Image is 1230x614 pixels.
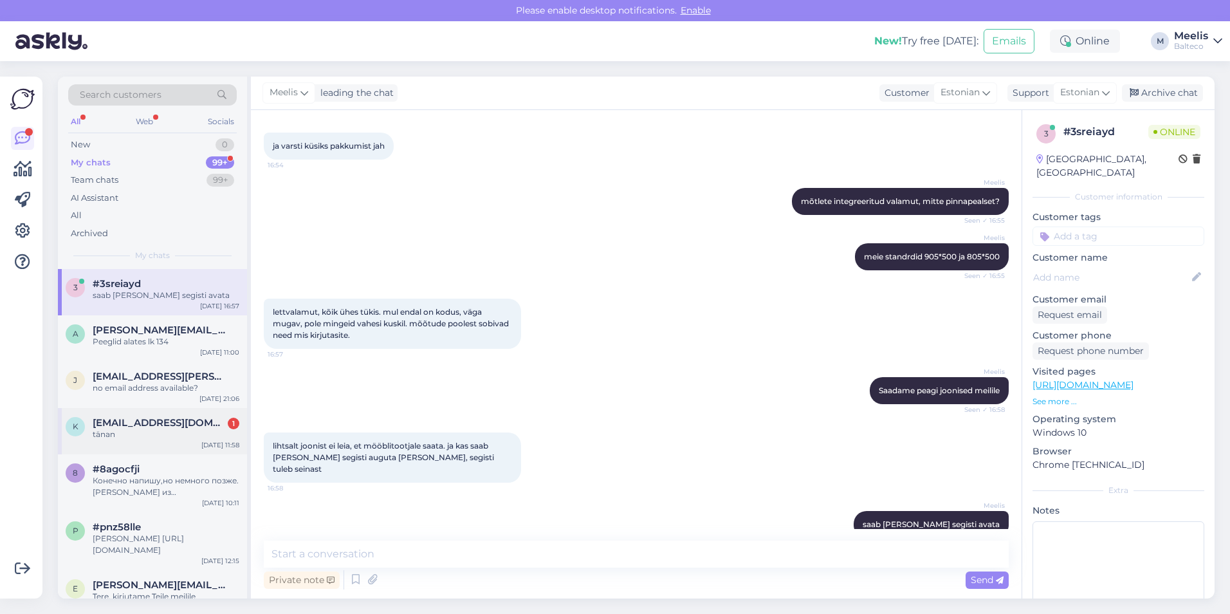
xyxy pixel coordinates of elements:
p: Visited pages [1033,365,1204,378]
span: 16:58 [268,483,316,493]
div: Конечно напишу,но немного позже. [PERSON_NAME] из [GEOGRAPHIC_DATA]. [93,475,239,498]
div: no email address available? [93,382,239,394]
p: Customer name [1033,251,1204,265]
div: My chats [71,156,111,169]
span: 16:54 [268,160,316,170]
p: See more ... [1033,396,1204,407]
span: e [73,584,78,593]
span: k [73,422,78,431]
span: a [73,329,78,339]
span: p [73,526,78,535]
div: AI Assistant [71,192,118,205]
span: lihtsalt joonist ei leia, et mööblitootjale saata. ja kas saab [PERSON_NAME] segisti auguta [PERS... [273,441,496,474]
p: Customer phone [1033,329,1204,342]
span: Seen ✓ 16:58 [957,405,1005,414]
div: Socials [205,113,237,130]
span: 3 [73,283,78,292]
span: meie standrdid 905*500 ja 805*500 [864,252,1000,261]
span: Meelis [270,86,298,100]
p: Customer tags [1033,210,1204,224]
span: kadri.tonto@gmail.com [93,417,226,429]
img: Askly Logo [10,87,35,111]
div: 99+ [206,156,234,169]
div: M [1151,32,1169,50]
p: Notes [1033,504,1204,517]
div: Tere, kirjutame Teile meilile [93,591,239,602]
div: Archive chat [1122,84,1203,102]
span: ja varsti küsiks pakkumist jah [273,141,385,151]
span: Send [971,574,1004,586]
span: #3sreiayd [93,278,141,290]
div: Archived [71,227,108,240]
div: Support [1007,86,1049,100]
p: Operating system [1033,413,1204,426]
div: Peeglid alates lk 134 [93,336,239,348]
div: tänan [93,429,239,440]
div: leading the chat [315,86,394,100]
span: eli.zucker@hotmail.com [93,579,226,591]
span: Enable [677,5,715,16]
div: Request email [1033,306,1107,324]
div: saab [PERSON_NAME] segisti avata [93,290,239,301]
div: Customer [879,86,930,100]
a: [URL][DOMAIN_NAME] [1033,379,1134,391]
div: Online [1050,30,1120,53]
div: [PERSON_NAME] [URL][DOMAIN_NAME] [93,533,239,556]
div: Customer information [1033,191,1204,203]
span: Saadame peagi joonised meilile [879,386,1000,395]
span: Seen ✓ 16:55 [957,216,1005,225]
div: [DATE] 16:57 [200,301,239,311]
input: Add name [1033,270,1189,284]
div: [DATE] 21:06 [199,394,239,404]
span: Seen ✓ 16:55 [957,271,1005,281]
div: [DATE] 11:00 [200,348,239,357]
div: Try free [DATE]: [874,33,978,49]
div: 0 [216,138,234,151]
button: Emails [984,29,1034,53]
span: My chats [135,250,170,261]
div: Private note [264,572,340,589]
div: All [71,209,82,222]
div: [GEOGRAPHIC_DATA], [GEOGRAPHIC_DATA] [1036,153,1179,180]
span: Estonian [1060,86,1099,100]
span: mõtlete integreeritud valamut, mitte pinnapealset? [801,196,1000,206]
div: 99+ [207,174,234,187]
div: Extra [1033,485,1204,496]
div: [DATE] 10:11 [202,498,239,508]
div: [DATE] 11:58 [201,440,239,450]
div: 1 [228,418,239,429]
p: Windows 10 [1033,426,1204,440]
div: Balteco [1174,41,1208,51]
a: MeelisBalteco [1174,31,1222,51]
span: j [73,375,77,385]
p: Chrome [TECHNICAL_ID] [1033,458,1204,472]
span: Meelis [957,178,1005,187]
div: # 3sreiayd [1063,124,1148,140]
span: saab [PERSON_NAME] segisti avata [863,519,1000,529]
span: jordan.cerniglia@gmail.com [93,371,226,382]
span: lettvalamut, kõik ühes tükis. mul endal on kodus, väga mugav, pole mingeid vahesi kuskil. mõõtude... [273,307,511,340]
span: #8agocfji [93,463,140,475]
span: 16:57 [268,349,316,359]
span: Meelis [957,501,1005,510]
div: Team chats [71,174,118,187]
span: 3 [1044,129,1049,138]
div: Meelis [1174,31,1208,41]
div: [DATE] 12:15 [201,556,239,566]
div: Web [133,113,156,130]
b: New! [874,35,902,47]
span: 8 [73,468,78,478]
span: amelia.alexander1@outlook.com [93,324,226,336]
div: All [68,113,83,130]
span: Meelis [957,233,1005,243]
span: Meelis [957,367,1005,377]
p: Customer email [1033,293,1204,306]
div: New [71,138,90,151]
p: Browser [1033,445,1204,458]
span: Online [1148,125,1200,139]
span: #pnz58lle [93,521,141,533]
input: Add a tag [1033,227,1204,246]
span: Search customers [80,88,161,102]
div: Request phone number [1033,342,1149,360]
span: Estonian [941,86,980,100]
